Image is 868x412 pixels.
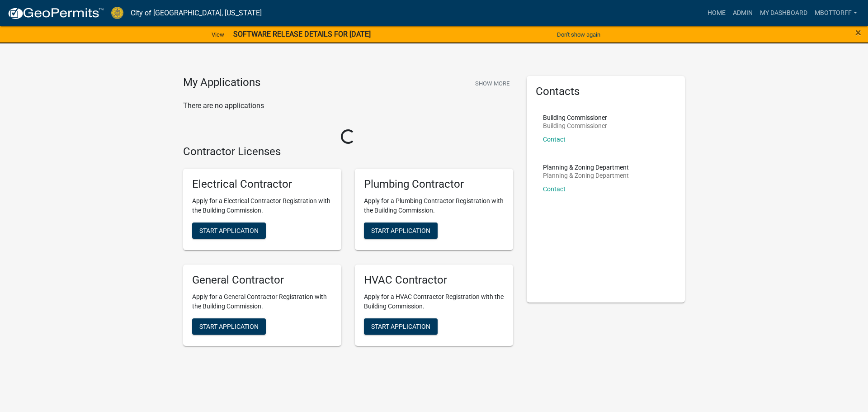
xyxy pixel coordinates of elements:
[811,5,861,22] a: Mbottorff
[364,292,504,311] p: Apply for a HVAC Contractor Registration with the Building Commission.
[855,26,861,39] span: ×
[192,223,266,239] button: Start Application
[199,322,259,330] span: Start Application
[364,178,504,191] h5: Plumbing Contractor
[543,172,629,179] p: Planning & Zoning Department
[371,322,430,330] span: Start Application
[233,30,371,38] strong: SOFTWARE RELEASE DETAILS FOR [DATE]
[855,27,861,38] button: Close
[208,27,228,42] a: View
[756,5,811,22] a: My Dashboard
[111,7,123,19] img: City of Jeffersonville, Indiana
[364,318,438,335] button: Start Application
[183,100,513,111] p: There are no applications
[192,274,332,287] h5: General Contractor
[364,223,438,239] button: Start Application
[371,227,430,234] span: Start Application
[192,178,332,191] h5: Electrical Contractor
[729,5,756,22] a: Admin
[704,5,729,22] a: Home
[364,274,504,287] h5: HVAC Contractor
[183,76,260,90] h4: My Applications
[543,114,607,121] p: Building Commissioner
[543,123,607,129] p: Building Commissioner
[553,27,604,42] button: Don't show again
[364,196,504,215] p: Apply for a Plumbing Contractor Registration with the Building Commission.
[543,136,566,143] a: Contact
[199,227,259,234] span: Start Application
[472,76,513,91] button: Show More
[543,164,629,170] p: Planning & Zoning Department
[131,5,262,21] a: City of [GEOGRAPHIC_DATA], [US_STATE]
[192,196,332,215] p: Apply for a Electrical Contractor Registration with the Building Commission.
[192,318,266,335] button: Start Application
[192,292,332,311] p: Apply for a General Contractor Registration with the Building Commission.
[543,185,566,193] a: Contact
[183,145,513,158] h4: Contractor Licenses
[536,85,676,98] h5: Contacts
